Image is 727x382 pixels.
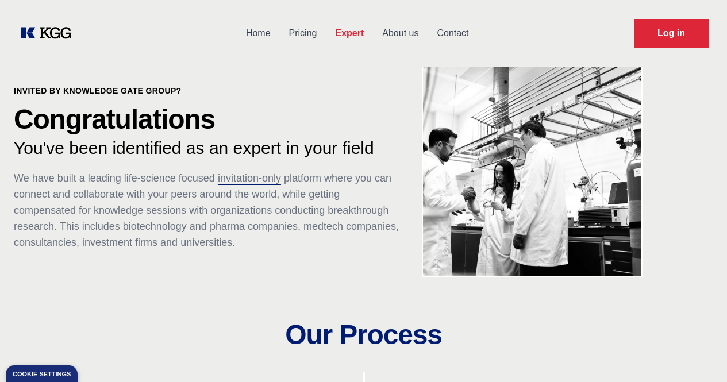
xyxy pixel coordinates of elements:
[14,85,400,97] p: Invited by Knowledge Gate Group?
[18,24,80,43] a: KOL Knowledge Platform: Talk to Key External Experts (KEE)
[14,170,400,250] p: We have built a leading life-science focused platform where you can connect and collaborate with ...
[218,172,281,184] span: invitation-only
[14,106,400,133] p: Congratulations
[670,327,727,382] iframe: Chat Widget
[326,18,373,48] a: Expert
[428,18,478,48] a: Contact
[280,18,326,48] a: Pricing
[423,55,641,276] img: KOL management, KEE, Therapy area experts
[14,138,400,159] p: You've been identified as an expert in your field
[237,18,280,48] a: Home
[373,18,428,48] a: About us
[634,19,709,48] a: Request Demo
[13,371,71,377] div: Cookie settings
